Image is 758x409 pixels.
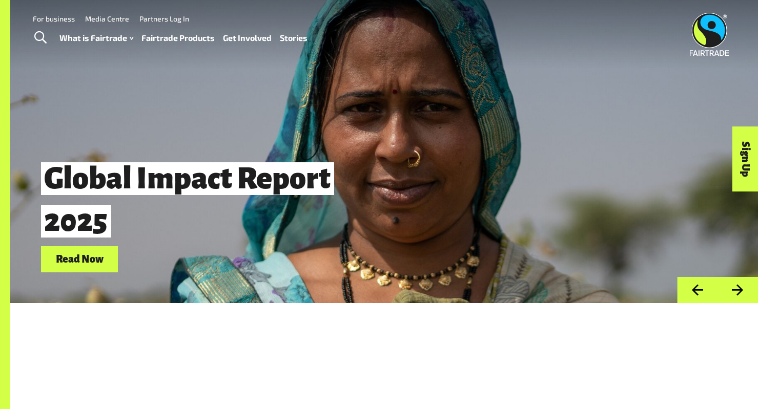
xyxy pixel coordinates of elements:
img: Fairtrade Australia New Zealand logo [690,13,729,56]
a: Partners Log In [139,14,189,23]
a: What is Fairtrade [59,31,133,46]
span: Global Impact Report 2025 [41,162,334,238]
button: Previous [677,277,718,303]
a: Get Involved [223,31,272,46]
button: Next [718,277,758,303]
a: For business [33,14,75,23]
a: Toggle Search [28,25,53,51]
a: Read Now [41,246,118,272]
a: Fairtrade Products [141,31,215,46]
a: Stories [280,31,308,46]
a: Media Centre [85,14,129,23]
